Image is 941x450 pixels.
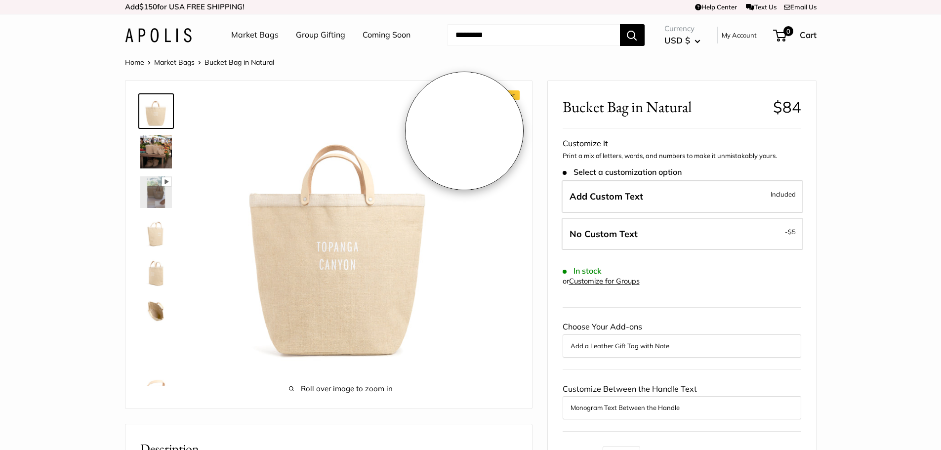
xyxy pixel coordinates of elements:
[562,180,803,213] label: Add Custom Text
[774,27,817,43] a: 0 Cart
[571,340,793,352] button: Add a Leather Gift Tag with Note
[695,3,737,11] a: Help Center
[480,90,520,100] span: Best Seller
[363,28,410,42] a: Coming Soon
[125,58,144,67] a: Home
[296,28,345,42] a: Group Gifting
[140,95,172,127] img: Bucket Bag in Natural
[154,58,195,67] a: Market Bags
[448,24,620,46] input: Search...
[138,332,174,368] a: Bucket Bag in Natural
[205,382,477,396] span: Roll over image to zoom in
[788,228,796,236] span: $5
[784,3,817,11] a: Email Us
[125,28,192,42] img: Apolis
[140,374,172,406] img: Bucket Bag in Natural
[138,174,174,210] a: Bucket Bag in Natural
[138,253,174,289] a: Bucket Bag in Natural
[138,293,174,328] a: Bucket Bag in Natural
[125,56,274,69] nav: Breadcrumb
[562,218,803,250] label: Leave Blank
[563,167,682,177] span: Select a customization option
[138,133,174,170] a: Bucket Bag in Natural
[620,24,645,46] button: Search
[205,58,274,67] span: Bucket Bag in Natural
[205,95,477,368] img: Bucket Bag in Natural
[664,33,700,48] button: USD $
[140,216,172,247] img: Bucket Bag in Natural
[563,151,801,161] p: Print a mix of letters, words, and numbers to make it unmistakably yours.
[231,28,279,42] a: Market Bags
[771,188,796,200] span: Included
[570,228,638,240] span: No Custom Text
[139,2,157,11] span: $150
[563,320,801,357] div: Choose Your Add-ons
[722,29,757,41] a: My Account
[138,93,174,129] a: Bucket Bag in Natural
[746,3,776,11] a: Text Us
[140,176,172,208] img: Bucket Bag in Natural
[571,402,793,413] button: Monogram Text Between the Handle
[138,214,174,249] a: Bucket Bag in Natural
[664,35,690,45] span: USD $
[570,191,643,202] span: Add Custom Text
[783,26,793,36] span: 0
[785,226,796,238] span: -
[563,275,640,288] div: or
[773,97,801,117] span: $84
[569,277,640,286] a: Customize for Groups
[138,372,174,408] a: Bucket Bag in Natural
[563,98,766,116] span: Bucket Bag in Natural
[140,295,172,327] img: Bucket Bag in Natural
[664,22,700,36] span: Currency
[140,255,172,287] img: Bucket Bag in Natural
[563,136,801,151] div: Customize It
[140,135,172,168] img: Bucket Bag in Natural
[563,382,801,419] div: Customize Between the Handle Text
[800,30,817,40] span: Cart
[563,266,602,276] span: In stock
